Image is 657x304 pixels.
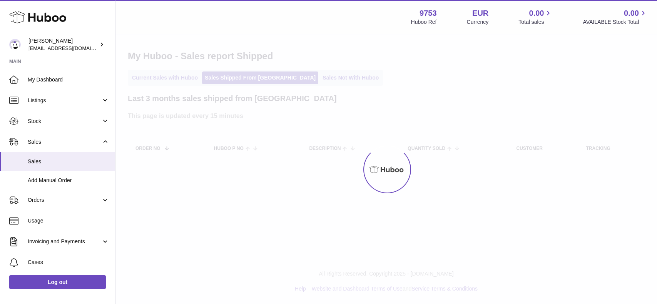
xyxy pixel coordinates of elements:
[583,18,648,26] span: AVAILABLE Stock Total
[9,275,106,289] a: Log out
[411,18,437,26] div: Huboo Ref
[28,217,109,224] span: Usage
[28,196,101,204] span: Orders
[28,76,109,83] span: My Dashboard
[472,8,488,18] strong: EUR
[518,18,553,26] span: Total sales
[518,8,553,26] a: 0.00 Total sales
[28,37,98,52] div: [PERSON_NAME]
[9,39,21,50] img: info@welovenoni.com
[529,8,544,18] span: 0.00
[28,238,101,245] span: Invoicing and Payments
[420,8,437,18] strong: 9753
[28,138,101,146] span: Sales
[28,259,109,266] span: Cases
[28,177,109,184] span: Add Manual Order
[28,45,113,51] span: [EMAIL_ADDRESS][DOMAIN_NAME]
[583,8,648,26] a: 0.00 AVAILABLE Stock Total
[28,158,109,165] span: Sales
[624,8,639,18] span: 0.00
[28,97,101,104] span: Listings
[467,18,489,26] div: Currency
[28,118,101,125] span: Stock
